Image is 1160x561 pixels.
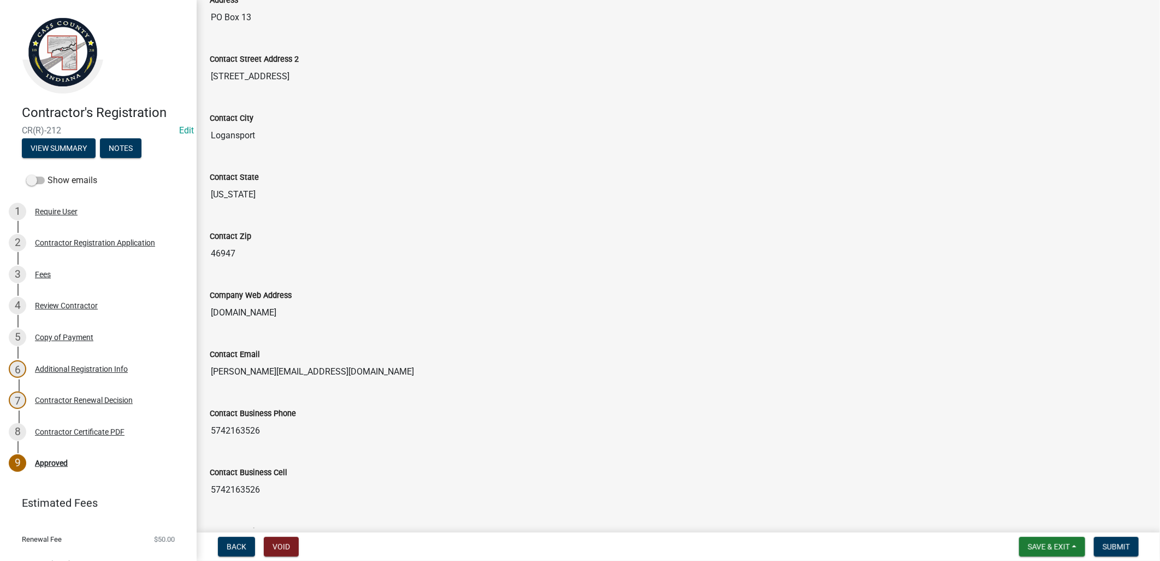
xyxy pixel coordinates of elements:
div: 4 [9,297,26,314]
button: Submit [1094,537,1139,557]
img: Cass County, Indiana [22,11,104,93]
label: Contact Business Cell [210,469,287,477]
button: Back [218,537,255,557]
div: 1 [9,203,26,220]
div: Fees [35,271,51,278]
div: 6 [9,360,26,378]
div: Contractor Renewal Decision [35,396,133,404]
wm-modal-confirm: Summary [22,144,96,153]
div: Approved [35,459,68,467]
div: Copy of Payment [35,334,93,341]
label: Contact Zip [210,233,251,241]
div: Review Contractor [35,302,98,309]
button: Notes [100,138,141,158]
span: Submit [1103,542,1130,551]
a: Estimated Fees [9,492,179,514]
button: View Summary [22,138,96,158]
span: $50.00 [154,536,175,543]
div: Require User [35,208,78,215]
div: 5 [9,329,26,346]
label: Contact Email [210,351,260,359]
div: 3 [9,266,26,283]
a: Edit [179,125,194,136]
wm-modal-confirm: Edit Application Number [179,125,194,136]
div: 2 [9,234,26,252]
div: 7 [9,391,26,409]
span: Renewal Fee [22,536,62,543]
button: Void [264,537,299,557]
span: Back [227,542,246,551]
div: 9 [9,454,26,472]
label: Show emails [26,174,97,187]
label: Contact Street Address 2 [210,56,299,63]
div: Contractor Certificate PDF [35,428,125,436]
label: Contact Business Phone [210,410,296,418]
button: Save & Exit [1019,537,1085,557]
label: Company Web Address [210,292,292,300]
wm-modal-confirm: Notes [100,144,141,153]
div: Contractor Registration Application [35,239,155,247]
div: 8 [9,423,26,441]
span: Save & Exit [1028,542,1070,551]
div: Additional Registration Info [35,365,128,373]
h4: Contractor's Registration [22,105,188,121]
label: Contact State [210,174,259,182]
span: CR(R)-212 [22,125,175,136]
label: Contact City [210,115,253,122]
